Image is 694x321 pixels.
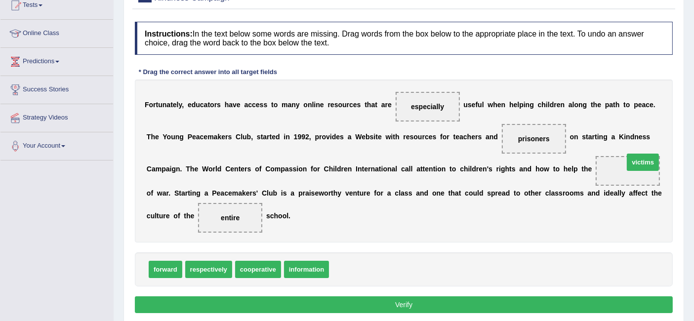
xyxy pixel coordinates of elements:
b: i [597,133,599,141]
b: t [586,133,588,141]
b: n [578,101,583,109]
b: s [289,165,293,173]
b: e [362,133,366,141]
b: n [286,133,290,141]
b: m [207,133,213,141]
b: s [334,101,338,109]
b: a [204,101,208,109]
b: I [356,165,358,173]
b: C [265,165,270,173]
b: i [333,165,335,173]
b: o [210,101,214,109]
b: f [311,165,313,173]
a: Online Class [0,20,113,44]
b: 2 [305,133,309,141]
b: e [425,165,429,173]
b: c [401,165,405,173]
b: e [344,165,348,173]
b: t [379,165,381,173]
b: i [524,101,526,109]
b: n [442,165,446,173]
button: Verify [135,296,673,313]
b: r [368,165,370,173]
b: i [546,101,548,109]
b: m [282,101,287,109]
b: c [646,101,650,109]
b: t [433,165,436,173]
b: e [320,101,324,109]
b: c [200,101,204,109]
b: K [619,133,624,141]
b: a [166,165,170,173]
b: n [348,165,352,173]
b: g [530,101,534,109]
b: r [403,133,406,141]
b: t [362,165,365,173]
b: t [271,101,274,109]
b: o [149,101,154,109]
b: d [337,165,341,173]
b: i [314,101,316,109]
b: s [357,101,361,109]
b: g [172,165,176,173]
b: t [453,133,456,141]
b: C [236,133,241,141]
b: a [486,133,490,141]
b: t [156,101,159,109]
b: i [624,133,626,141]
b: e [155,133,159,141]
b: r [447,133,449,141]
b: v [233,101,237,109]
b: s [433,133,437,141]
b: r [592,133,595,141]
b: F [145,101,149,109]
b: m [275,165,281,173]
b: g [179,133,184,141]
b: s [228,133,232,141]
b: h [464,165,468,173]
b: 9 [297,133,301,141]
b: e [497,101,501,109]
b: u [158,101,163,109]
b: e [650,101,653,109]
b: a [612,133,615,141]
b: p [634,101,638,109]
span: especially [411,103,444,111]
b: e [472,101,476,109]
b: a [152,165,156,173]
b: W [355,133,362,141]
b: o [208,165,213,173]
b: a [371,101,375,109]
b: s [370,133,374,141]
b: a [642,101,646,109]
b: T [147,133,151,141]
b: t [423,165,425,173]
b: e [639,133,643,141]
b: l [517,101,519,109]
b: n [526,101,530,109]
b: o [167,133,171,141]
b: a [416,165,420,173]
b: h [541,101,546,109]
b: a [392,165,396,173]
b: d [630,133,635,141]
b: l [409,165,411,173]
b: 9 [301,133,305,141]
b: h [190,165,195,173]
b: r [385,101,388,109]
b: s [247,165,251,173]
b: s [257,133,261,141]
b: n [429,165,433,173]
b: c [248,101,252,109]
b: r [475,133,478,141]
b: t [207,101,210,109]
b: e [353,101,357,109]
b: o [270,165,275,173]
b: u [478,101,482,109]
b: w [488,101,493,109]
b: t [239,165,241,173]
b: d [276,133,280,141]
b: t [595,133,597,141]
span: victims [627,154,659,171]
b: e [364,165,368,173]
